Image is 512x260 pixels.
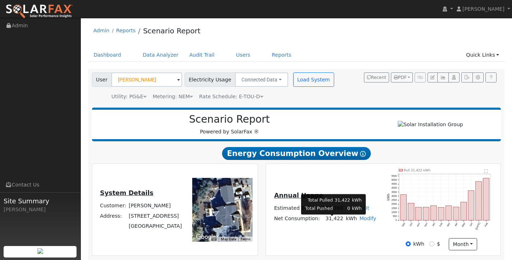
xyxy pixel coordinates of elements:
rect: onclick="" [468,190,474,220]
input: kWh [406,241,411,246]
text: Mar [447,222,451,227]
rect: onclick="" [431,205,437,220]
td: Total Pulled [305,197,333,204]
td: 31,422 [321,213,345,224]
rect: onclick="" [423,207,429,221]
text: 4500 [392,183,397,185]
td: Net Consumption: [273,213,321,224]
img: SolarFax [5,4,73,19]
text: 5500 [392,175,397,177]
rect: onclick="" [416,207,422,220]
text: Apr [454,222,458,227]
button: Login As [448,72,460,82]
td: Customer: [99,201,128,211]
button: Load System [293,72,334,87]
div: Utility: PG&E [111,93,147,100]
td: Estimated Bill: [273,203,321,213]
img: retrieve [37,248,43,254]
span: User [92,72,112,87]
div: Powered by SolarFax ® [96,113,364,136]
button: PDF [391,72,413,82]
button: Keyboard shortcuts [211,237,216,242]
a: Help Link [485,72,497,82]
button: Recent [364,72,389,82]
text: Pull 31,422 kWh [404,168,430,172]
text: 1000 [392,211,397,213]
text: 0 [396,219,397,221]
text: 2000 [392,203,397,205]
a: Scenario Report [143,27,200,35]
text: [DATE] [475,222,481,230]
a: Users [231,48,256,62]
button: Export Interval Data [461,72,472,82]
button: Edit User [428,72,438,82]
td: 0 [334,205,350,212]
text: kWh [387,193,390,200]
rect: onclick="" [408,203,414,220]
text: Oct [409,222,413,227]
text: Nov [416,222,421,227]
text: 2500 [392,199,397,201]
img: Solar Installation Group [398,121,463,128]
button: Settings [472,72,484,82]
span: Electricity Usage [185,72,235,87]
img: Google [194,232,218,242]
a: Quick Links [461,48,504,62]
button: Map Data [221,237,236,242]
text:  [484,169,488,173]
rect: onclick="" [446,206,452,220]
text: Aug [484,222,488,227]
td: Total Pushed [305,205,333,212]
rect: onclick="" [461,202,467,220]
rect: onclick="" [401,195,407,221]
td: [PERSON_NAME] [128,201,183,211]
text: Jun [469,222,473,227]
a: Reports [267,48,297,62]
a: Data Analyzer [137,48,184,62]
input: $ [429,241,434,246]
text: Sep [401,222,406,227]
text: 4000 [392,186,397,189]
text: 5000 [392,179,397,181]
button: Multi-Series Graph [437,72,448,82]
u: System Details [100,189,153,197]
rect: onclick="" [453,207,459,220]
a: Terms (opens in new tab) [240,237,250,241]
div: Metering: NEM [153,93,193,100]
span: Site Summary [4,196,77,206]
span: Energy Consumption Overview [222,147,371,160]
span: [PERSON_NAME] [462,6,504,12]
text: May [461,222,466,227]
a: Reports [116,28,135,33]
label: kWh [413,240,424,248]
text: Jan [432,222,435,227]
button: month [449,238,477,250]
h2: Scenario Report [99,113,360,126]
text: 1500 [392,207,397,209]
td: Address: [99,211,128,221]
text: Feb [439,222,443,227]
rect: onclick="" [483,178,489,220]
rect: onclick="" [476,181,482,220]
td: [GEOGRAPHIC_DATA] [128,221,183,231]
text: 3000 [392,195,397,197]
a: Edit [359,205,369,211]
a: Admin [93,28,110,33]
td: kWh [351,205,362,212]
input: Select a User [111,72,182,87]
a: Modify [359,216,376,221]
span: Alias: HETOUD [199,94,263,99]
button: Connected Data [235,72,288,87]
a: Audit Trail [184,48,220,62]
label: $ [437,240,440,248]
td: kWh [351,197,362,204]
text: Dec [424,222,428,227]
td: kWh [345,213,358,224]
td: 31,422 [334,197,350,204]
a: Open this area in Google Maps (opens a new window) [194,232,218,242]
rect: onclick="" [438,207,444,220]
i: Show Help [360,151,366,157]
span: PDF [394,75,407,80]
td: [STREET_ADDRESS] [128,211,183,221]
a: Dashboard [88,48,127,62]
